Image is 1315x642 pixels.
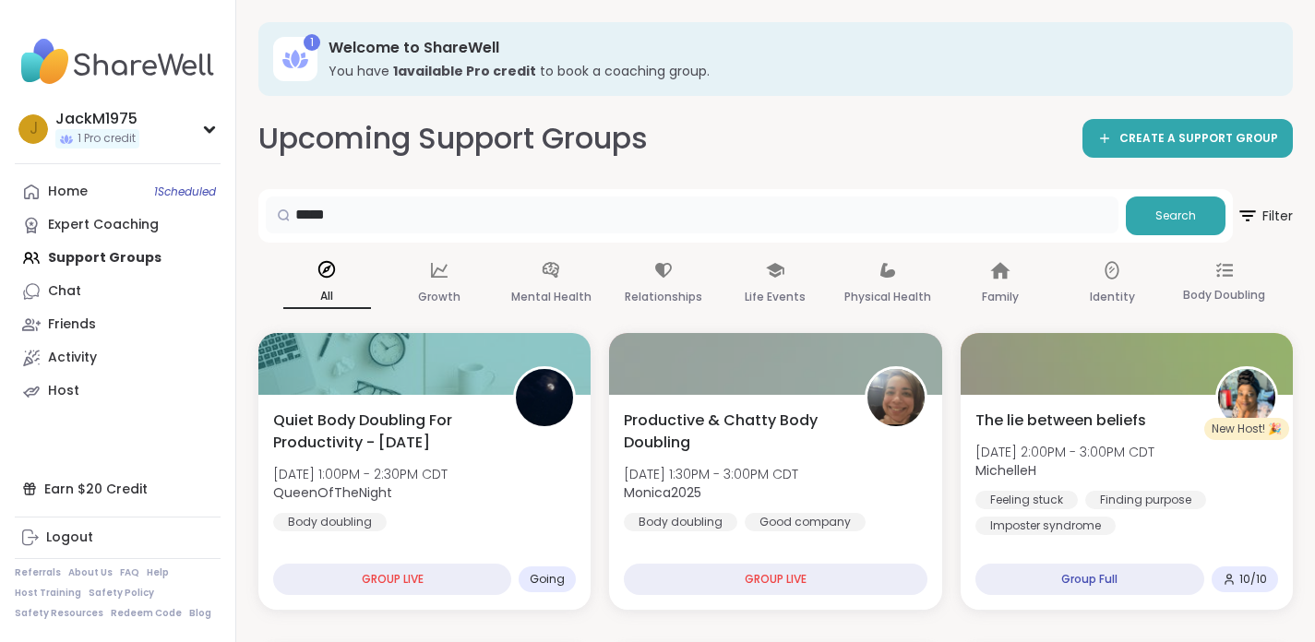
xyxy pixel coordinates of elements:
div: Earn $20 Credit [15,472,221,505]
span: Going [530,572,565,587]
p: Family [982,286,1019,308]
span: 1 Pro credit [78,131,136,147]
div: Logout [46,529,93,547]
span: CREATE A SUPPORT GROUP [1119,131,1278,147]
a: Friends [15,308,221,341]
a: Chat [15,275,221,308]
img: MichelleH [1218,369,1275,426]
span: The lie between beliefs [975,410,1146,432]
div: Expert Coaching [48,216,159,234]
div: 1 [304,34,320,51]
span: 1 Scheduled [154,184,216,199]
a: CREATE A SUPPORT GROUP [1082,119,1293,158]
b: 1 available Pro credit [393,62,536,80]
div: Friends [48,315,96,334]
span: J [30,117,38,141]
a: Redeem Code [111,607,182,620]
p: All [283,285,371,309]
p: Life Events [745,286,806,308]
b: QueenOfTheNight [273,483,392,502]
div: JackM1975 [55,109,139,129]
p: Growth [418,286,460,308]
a: Host [15,374,221,408]
p: Relationships [625,286,702,308]
img: ShareWell Nav Logo [15,30,221,94]
span: Productive & Chatty Body Doubling [624,410,843,454]
a: Logout [15,521,221,554]
a: Activity [15,341,221,374]
div: Home [48,183,88,201]
div: Good company [745,513,866,531]
h2: Upcoming Support Groups [258,118,648,160]
div: Group Full [975,564,1204,595]
div: Imposter syndrome [975,517,1116,535]
img: Monica2025 [867,369,925,426]
p: Identity [1090,286,1135,308]
p: Mental Health [511,286,592,308]
img: QueenOfTheNight [516,369,573,426]
a: Safety Resources [15,607,103,620]
p: Body Doubling [1183,284,1265,306]
a: Safety Policy [89,587,154,600]
b: MichelleH [975,461,1036,480]
button: Filter [1237,189,1293,243]
a: About Us [68,566,113,579]
span: [DATE] 1:00PM - 2:30PM CDT [273,465,448,483]
div: Activity [48,349,97,367]
h3: Welcome to ShareWell [329,38,1267,58]
p: Physical Health [844,286,931,308]
div: Host [48,382,79,400]
a: Home1Scheduled [15,175,221,208]
span: [DATE] 1:30PM - 3:00PM CDT [624,465,798,483]
div: Feeling stuck [975,491,1078,509]
span: [DATE] 2:00PM - 3:00PM CDT [975,443,1154,461]
div: Body doubling [273,513,387,531]
b: Monica2025 [624,483,701,502]
div: GROUP LIVE [624,564,926,595]
a: FAQ [120,566,139,579]
div: Finding purpose [1085,491,1206,509]
div: GROUP LIVE [273,564,511,595]
span: Filter [1237,194,1293,238]
span: Search [1155,208,1196,224]
div: Chat [48,282,81,301]
a: Expert Coaching [15,208,221,242]
button: Search [1126,196,1225,235]
span: Quiet Body Doubling For Productivity - [DATE] [273,410,493,454]
h3: You have to book a coaching group. [329,62,1267,80]
a: Referrals [15,566,61,579]
span: 10 / 10 [1239,572,1267,587]
a: Host Training [15,587,81,600]
div: Body doubling [624,513,737,531]
a: Blog [189,607,211,620]
div: New Host! 🎉 [1204,418,1289,440]
a: Help [147,566,169,579]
